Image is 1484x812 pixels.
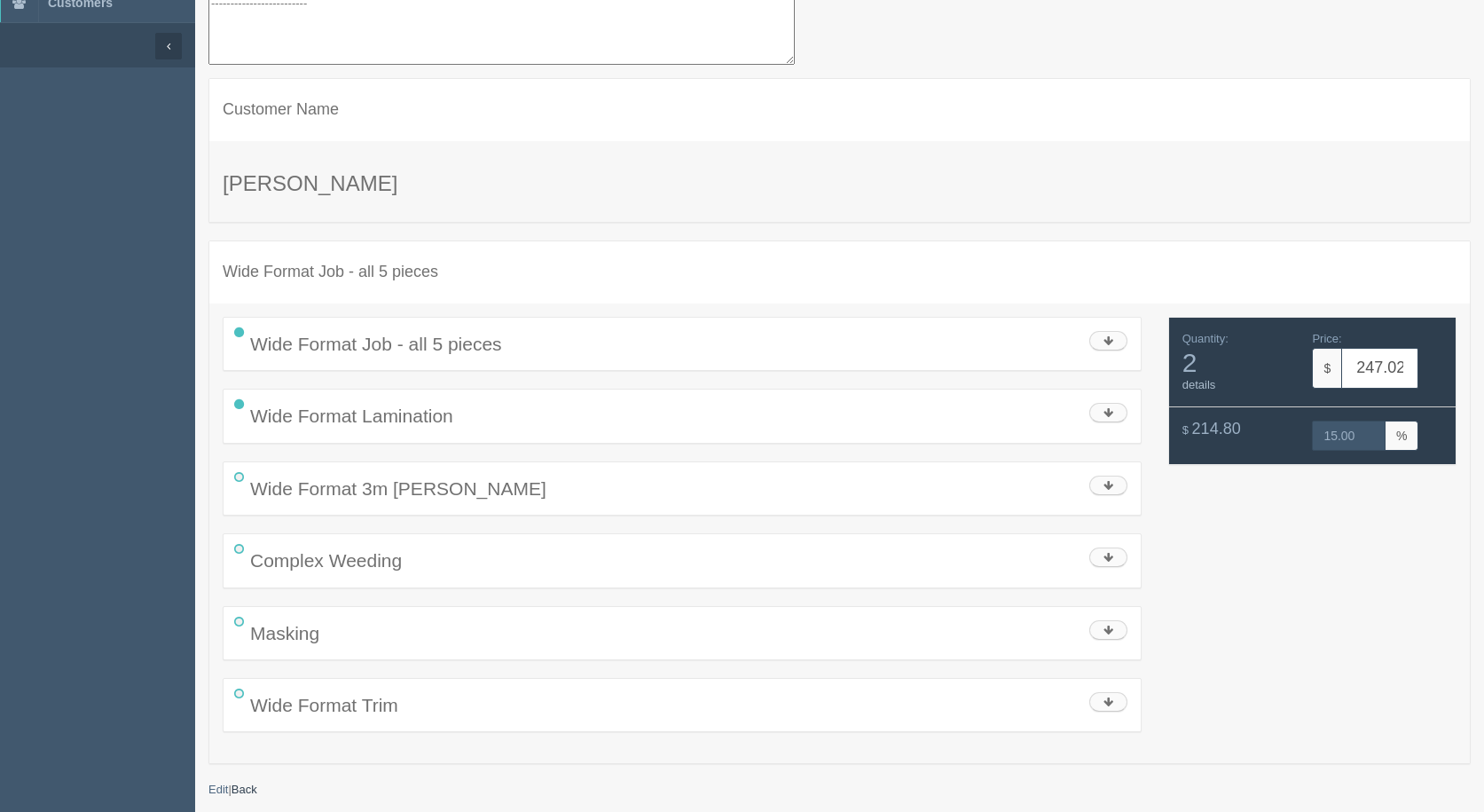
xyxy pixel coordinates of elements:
span: Price: [1312,332,1341,345]
span: Wide Format Trim [250,695,398,715]
span: 214.80 [1192,420,1241,438]
a: Edit [208,783,228,796]
span: 2 [1182,348,1299,377]
h4: Customer Name [223,101,1457,119]
span: $ [1312,348,1341,389]
span: Quantity: [1182,332,1229,345]
span: Wide Format Job - all 5 pieces [250,334,502,354]
h4: Wide Format Job - all 5 pieces [223,264,1457,281]
span: Masking [250,623,319,643]
h3: [PERSON_NAME] [223,172,1457,195]
span: Complex Weeding [250,550,402,571]
span: % [1386,421,1418,451]
a: Back [232,783,257,796]
span: Wide Format Lamination [250,406,453,426]
span: $ [1182,423,1189,437]
span: Wide Format 3m [PERSON_NAME] [250,478,546,499]
a: details [1182,378,1216,391]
